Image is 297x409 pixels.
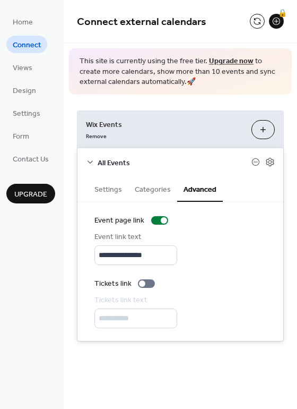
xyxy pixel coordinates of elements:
[86,119,243,130] span: Wix Events
[94,278,132,289] div: Tickets link
[86,132,107,140] span: Remove
[94,215,145,226] div: Event page link
[80,56,281,88] span: This site is currently using the free tier. to create more calendars, show more than 10 events an...
[13,17,33,28] span: Home
[13,40,41,51] span: Connect
[209,54,254,69] a: Upgrade now
[13,108,40,120] span: Settings
[6,58,39,76] a: Views
[6,150,55,167] a: Contact Us
[13,63,32,74] span: Views
[13,131,29,142] span: Form
[6,36,47,53] a: Connect
[177,176,223,202] button: Advanced
[6,81,42,99] a: Design
[6,127,36,144] a: Form
[77,12,206,32] span: Connect external calendars
[13,154,49,165] span: Contact Us
[6,104,47,122] a: Settings
[6,13,39,30] a: Home
[6,184,55,203] button: Upgrade
[128,176,177,201] button: Categories
[88,176,128,201] button: Settings
[94,232,175,243] div: Event link text
[14,189,47,200] span: Upgrade
[13,86,36,97] span: Design
[98,157,251,168] span: All Events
